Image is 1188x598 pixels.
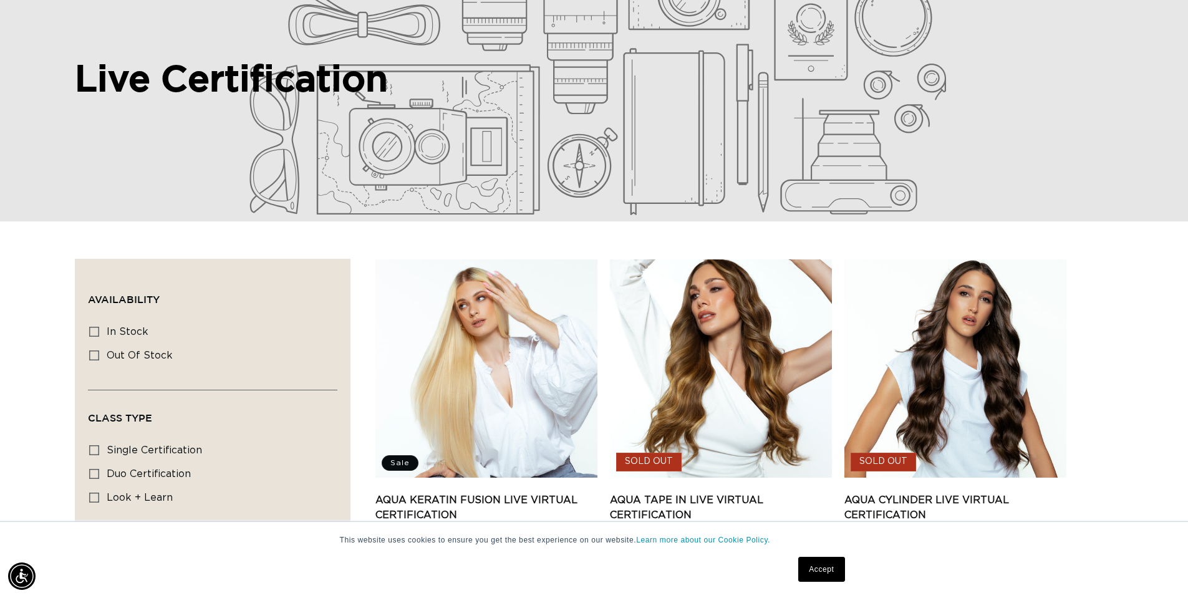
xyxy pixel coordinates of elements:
[75,56,388,100] h2: Live Certification
[636,536,770,544] a: Learn more about our Cookie Policy.
[88,294,160,305] span: Availability
[107,327,148,337] span: In stock
[340,534,849,546] p: This website uses cookies to ensure you get the best experience on our website.
[107,469,191,479] span: duo certification
[798,557,844,582] a: Accept
[107,350,173,360] span: Out of stock
[8,562,36,590] div: Accessibility Menu
[107,493,173,503] span: look + learn
[88,390,337,435] summary: Class Type (0 selected)
[375,493,597,523] a: AQUA Keratin Fusion LIVE VIRTUAL Certification
[107,445,202,455] span: single certification
[88,412,152,423] span: Class Type
[844,493,1066,523] a: AQUA Cylinder LIVE VIRTUAL Certification
[88,272,337,317] summary: Availability (0 selected)
[610,493,832,523] a: AQUA Tape In LIVE VIRTUAL Certification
